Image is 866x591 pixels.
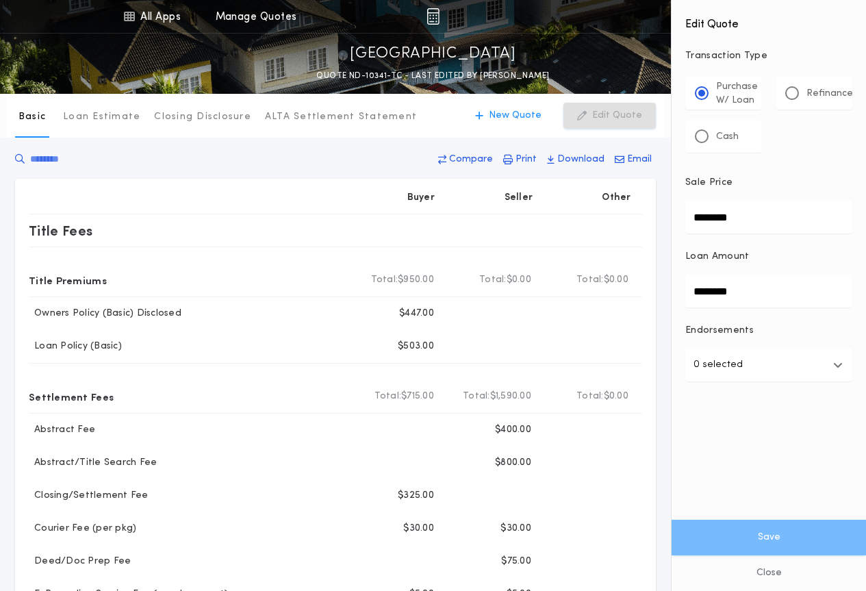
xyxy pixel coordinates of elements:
p: 0 selected [693,357,743,373]
span: $1,590.00 [490,390,531,403]
p: Closing/Settlement Fee [29,489,149,503]
p: $400.00 [495,423,531,437]
p: Title Premiums [29,269,107,291]
p: [GEOGRAPHIC_DATA] [350,43,516,65]
button: Email [611,147,656,172]
p: Endorsements [685,324,852,338]
button: Print [499,147,541,172]
p: $503.00 [398,340,434,353]
p: Email [627,153,652,166]
button: Save [672,520,866,555]
p: Abstract/Title Search Fee [29,456,157,470]
p: $325.00 [398,489,434,503]
p: Sale Price [685,176,733,190]
p: Closing Disclosure [154,110,251,124]
button: Compare [434,147,497,172]
span: $0.00 [604,273,628,287]
button: Close [672,555,866,591]
b: Total: [463,390,490,403]
button: 0 selected [685,349,852,381]
p: Loan Policy (Basic) [29,340,122,353]
p: Owners Policy (Basic) Disclosed [29,307,181,320]
p: Settlement Fees [29,386,114,407]
p: $30.00 [403,522,434,536]
span: $715.00 [401,390,434,403]
span: $0.00 [507,273,531,287]
input: Sale Price [685,201,852,234]
button: New Quote [461,103,555,129]
p: Transaction Type [685,49,852,63]
p: Title Fees [29,220,93,242]
p: Deed/Doc Prep Fee [29,555,131,568]
b: Total: [479,273,507,287]
p: Other [602,191,631,205]
p: Refinance [806,87,853,101]
input: Loan Amount [685,275,852,307]
p: $447.00 [399,307,434,320]
button: Download [543,147,609,172]
p: $30.00 [500,522,531,536]
b: Total: [371,273,398,287]
p: New Quote [489,109,542,123]
p: Purchase W/ Loan [716,80,758,108]
p: Seller [505,191,533,205]
p: Edit Quote [592,109,642,123]
p: Loan Amount [685,250,750,264]
p: $75.00 [501,555,531,568]
p: Courier Fee (per pkg) [29,522,136,536]
p: Cash [716,130,739,144]
p: QUOTE ND-10341-TC - LAST EDITED BY [PERSON_NAME] [316,69,549,83]
p: ALTA Settlement Statement [265,110,417,124]
h4: Edit Quote [685,8,852,33]
span: $0.00 [604,390,628,403]
p: Loan Estimate [63,110,140,124]
p: Abstract Fee [29,423,95,437]
p: Buyer [407,191,435,205]
p: Basic [18,110,46,124]
button: Edit Quote [563,103,656,129]
img: img [426,8,440,25]
p: $800.00 [495,456,531,470]
b: Total: [576,390,604,403]
b: Total: [576,273,604,287]
p: Compare [449,153,493,166]
span: $950.00 [398,273,434,287]
p: Print [515,153,537,166]
b: Total: [374,390,402,403]
p: Download [557,153,604,166]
